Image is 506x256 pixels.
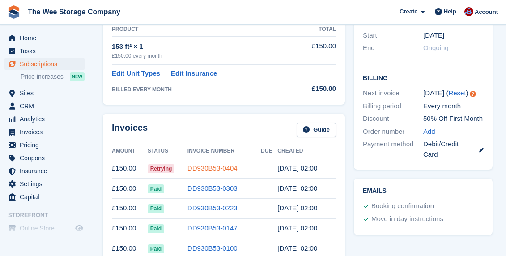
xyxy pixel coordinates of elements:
[187,224,238,232] a: DD930B53-0147
[363,30,423,41] div: Start
[423,139,484,159] div: Debit/Credit Card
[423,101,484,111] div: Every month
[277,204,317,212] time: 2025-06-21 01:00:48 UTC
[4,139,85,151] a: menu
[21,72,85,81] a: Price increases NEW
[469,90,477,98] div: Tooltip anchor
[187,144,261,158] th: Invoice Number
[148,164,175,173] span: Retrying
[464,7,473,16] img: Scott Ritchie
[363,73,484,82] h2: Billing
[20,191,73,203] span: Capital
[4,178,85,190] a: menu
[363,188,484,195] h2: Emails
[20,45,73,57] span: Tasks
[423,30,444,41] time: 2025-02-21 01:00:00 UTC
[294,22,336,37] th: Total
[187,184,238,192] a: DD930B53-0303
[371,214,443,225] div: Move in day instructions
[371,201,434,212] div: Booking confirmation
[148,224,164,233] span: Paid
[187,164,238,172] a: DD930B53-0404
[4,126,85,138] a: menu
[4,152,85,164] a: menu
[171,68,217,79] a: Edit Insurance
[74,223,85,234] a: Preview store
[148,204,164,213] span: Paid
[277,184,317,192] time: 2025-07-21 01:00:38 UTC
[7,5,21,19] img: stora-icon-8386f47178a22dfd0bd8f6a31ec36ba5ce8667c1dd55bd0f319d3a0aa187defe.svg
[70,72,85,81] div: NEW
[4,100,85,112] a: menu
[294,84,336,94] div: £150.00
[444,7,456,16] span: Help
[20,139,73,151] span: Pricing
[20,100,73,112] span: CRM
[4,32,85,44] a: menu
[363,88,423,98] div: Next invoice
[112,123,148,137] h2: Invoices
[363,114,423,124] div: Discount
[112,158,148,179] td: £150.00
[20,58,73,70] span: Subscriptions
[423,44,449,51] span: Ongoing
[187,244,238,252] a: DD930B53-0100
[20,178,73,190] span: Settings
[112,52,294,60] div: £150.00 every month
[112,179,148,199] td: £150.00
[4,222,85,235] a: menu
[4,165,85,177] a: menu
[112,68,160,79] a: Edit Unit Types
[423,114,484,124] div: 50% Off First Month
[277,144,336,158] th: Created
[363,127,423,137] div: Order number
[475,8,498,17] span: Account
[112,198,148,218] td: £150.00
[187,204,238,212] a: DD930B53-0223
[363,43,423,53] div: End
[112,218,148,239] td: £150.00
[261,144,277,158] th: Due
[20,152,73,164] span: Coupons
[363,101,423,111] div: Billing period
[277,224,317,232] time: 2025-05-21 01:00:07 UTC
[20,126,73,138] span: Invoices
[4,191,85,203] a: menu
[423,88,484,98] div: [DATE] ( )
[363,139,423,159] div: Payment method
[21,73,64,81] span: Price increases
[112,144,148,158] th: Amount
[4,45,85,57] a: menu
[148,244,164,253] span: Paid
[297,123,336,137] a: Guide
[400,7,417,16] span: Create
[112,85,294,94] div: BILLED EVERY MONTH
[277,164,317,172] time: 2025-08-21 01:00:39 UTC
[4,87,85,99] a: menu
[148,184,164,193] span: Paid
[8,211,89,220] span: Storefront
[294,36,336,64] td: £150.00
[20,222,73,235] span: Online Store
[20,87,73,99] span: Sites
[148,144,187,158] th: Status
[423,127,435,137] a: Add
[4,58,85,70] a: menu
[112,22,294,37] th: Product
[24,4,124,19] a: The Wee Storage Company
[20,165,73,177] span: Insurance
[277,244,317,252] time: 2025-04-21 01:00:37 UTC
[448,89,466,97] a: Reset
[20,32,73,44] span: Home
[112,42,294,52] div: 153 ft² × 1
[20,113,73,125] span: Analytics
[4,113,85,125] a: menu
